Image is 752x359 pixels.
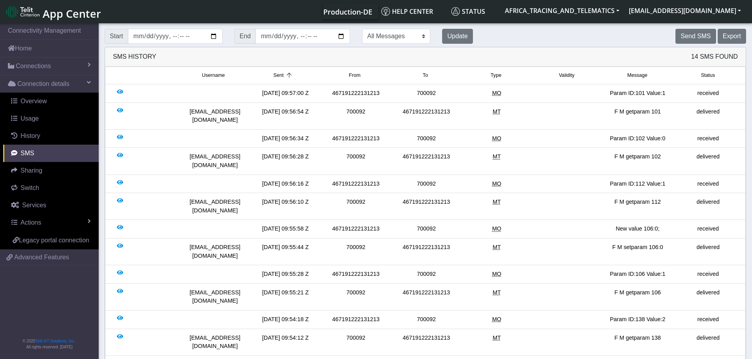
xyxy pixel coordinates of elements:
div: 700092 [391,225,461,233]
span: Sharing [21,167,42,174]
a: Telit IoT Solutions, Inc. [36,339,75,343]
span: Overview [21,98,47,104]
span: Help center [381,7,433,16]
button: Send SMS [675,29,716,44]
span: Start [105,29,128,44]
div: [EMAIL_ADDRESS][DOMAIN_NAME] [180,198,250,215]
span: Mobile Terminated [493,335,501,341]
a: Usage [3,110,99,127]
div: 467191222131213 [391,198,461,215]
div: 700092 [321,153,391,169]
span: Sent [274,72,284,79]
div: 467191222131213 [321,225,391,233]
div: [DATE] 09:57:00 Z [250,89,321,98]
div: 467191222131213 [391,288,461,305]
div: 700092 [391,134,461,143]
div: [EMAIL_ADDRESS][DOMAIN_NAME] [180,288,250,305]
div: SMS History [105,47,746,67]
span: Mobile Originated [492,90,501,96]
div: delivered [673,243,743,260]
div: F M getparam 101 [602,108,673,125]
img: knowledge.svg [381,7,390,16]
span: History [21,132,40,139]
div: 467191222131213 [321,134,391,143]
span: Status [451,7,485,16]
div: 700092 [321,334,391,351]
div: delivered [673,108,743,125]
a: Your current platform instance [323,4,372,19]
div: delivered [673,288,743,305]
div: F M getparam 102 [602,153,673,169]
span: Usage [21,115,39,122]
div: received [673,225,743,233]
a: Actions [3,214,99,231]
div: Param ID:101 Value:1 [602,89,673,98]
div: 467191222131213 [391,334,461,351]
div: delivered [673,334,743,351]
div: received [673,180,743,188]
span: Username [202,72,225,79]
button: Export [718,29,746,44]
div: 700092 [391,315,461,324]
span: Mobile Terminated [493,153,501,160]
div: received [673,89,743,98]
a: App Center [6,3,100,20]
img: status.svg [451,7,460,16]
div: [DATE] 09:55:21 Z [250,288,321,305]
div: 700092 [321,243,391,260]
div: 700092 [321,108,391,125]
div: [DATE] 09:56:10 Z [250,198,321,215]
span: Mobile Terminated [493,199,501,205]
div: Param ID:138 Value:2 [602,315,673,324]
div: Param ID:106 Value:1 [602,270,673,279]
div: [DATE] 09:55:58 Z [250,225,321,233]
span: Mobile Originated [492,135,501,141]
span: Message [627,72,647,79]
span: Mobile Terminated [493,244,501,250]
span: Production-DE [323,7,372,17]
a: SMS [3,145,99,162]
span: Connection details [17,79,69,89]
a: Help center [378,4,448,19]
div: 467191222131213 [321,89,391,98]
span: 14 SMS Found [691,52,738,61]
span: Actions [21,219,41,226]
div: [DATE] 09:56:34 Z [250,134,321,143]
span: SMS [21,150,34,156]
div: 467191222131213 [391,108,461,125]
div: 700092 [321,288,391,305]
div: [EMAIL_ADDRESS][DOMAIN_NAME] [180,243,250,260]
div: 700092 [391,270,461,279]
button: Update [442,29,473,44]
div: F M getparam 106 [602,288,673,305]
span: Mobile Terminated [493,289,501,296]
div: [EMAIL_ADDRESS][DOMAIN_NAME] [180,334,250,351]
div: delivered [673,153,743,169]
div: F M getparam 138 [602,334,673,351]
span: Legacy portal connection [19,237,89,244]
div: 700092 [391,89,461,98]
div: 467191222131213 [321,180,391,188]
div: [DATE] 09:56:16 Z [250,180,321,188]
div: 467191222131213 [391,243,461,260]
div: received [673,270,743,279]
div: [DATE] 09:56:54 Z [250,108,321,125]
div: Param ID:102 Value:0 [602,134,673,143]
div: New value 106:0; [602,225,673,233]
div: 467191222131213 [391,153,461,169]
span: End [234,29,256,44]
div: [DATE] 09:56:28 Z [250,153,321,169]
span: To [423,72,428,79]
span: Switch [21,184,39,191]
a: Status [448,4,500,19]
span: Status [701,72,715,79]
div: [DATE] 09:55:28 Z [250,270,321,279]
span: From [349,72,360,79]
span: Connections [16,61,51,71]
span: Mobile Originated [492,180,501,187]
div: 700092 [321,198,391,215]
div: Param ID:112 Value:1 [602,180,673,188]
div: [DATE] 09:54:18 Z [250,315,321,324]
a: Sharing [3,162,99,179]
div: delivered [673,198,743,215]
